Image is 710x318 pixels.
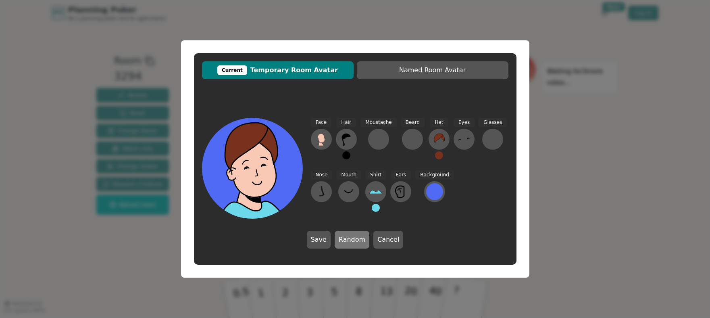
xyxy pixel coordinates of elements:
[206,65,350,75] span: Temporary Room Avatar
[415,170,454,180] span: Background
[336,170,361,180] span: Mouth
[357,61,508,79] button: Named Room Avatar
[202,61,354,79] button: CurrentTemporary Room Avatar
[373,231,403,249] button: Cancel
[454,118,475,127] span: Eyes
[430,118,448,127] span: Hat
[217,65,247,75] div: Current
[479,118,507,127] span: Glasses
[311,170,333,180] span: Nose
[335,231,369,249] button: Random
[391,170,411,180] span: Ears
[401,118,425,127] span: Beard
[336,118,356,127] span: Hair
[307,231,331,249] button: Save
[311,118,331,127] span: Face
[361,65,504,75] span: Named Room Avatar
[365,170,386,180] span: Shirt
[361,118,397,127] span: Moustache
